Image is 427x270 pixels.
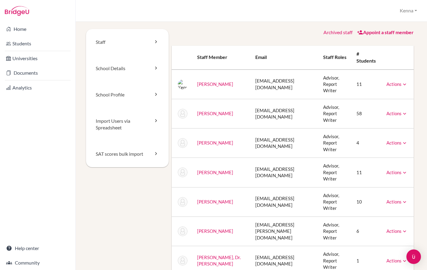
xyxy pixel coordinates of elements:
img: Dr. Chris Perez [178,256,187,265]
td: [EMAIL_ADDRESS][DOMAIN_NAME] [250,158,318,187]
a: Students [1,37,74,50]
a: [PERSON_NAME] [197,111,233,116]
a: Actions [386,111,408,116]
td: 58 [352,99,382,128]
a: [PERSON_NAME] [197,228,233,234]
td: Advisor, Report Writer [318,158,352,187]
img: Anthony Herbert [178,138,187,148]
td: [EMAIL_ADDRESS][PERSON_NAME][DOMAIN_NAME] [250,216,318,246]
td: 4 [352,128,382,158]
a: Documents [1,67,74,79]
button: Kenna [397,5,420,16]
img: Bridge-U [5,6,29,16]
a: Actions [386,258,408,263]
a: [PERSON_NAME] [197,140,233,145]
a: Staff [86,29,169,55]
td: Advisor, Report Writer [318,70,352,99]
img: Daniel O'Connell [178,226,187,236]
a: Archived staff [323,29,353,35]
a: [PERSON_NAME] [197,81,233,87]
img: Lila Manstein [178,197,187,207]
td: Advisor, Report Writer [318,99,352,128]
img: Tayah Guerrero [178,109,187,119]
img: Amanda Jones [178,168,187,177]
a: Home [1,23,74,35]
td: Advisor, Report Writer [318,128,352,158]
a: School Profile [86,82,169,108]
a: Actions [386,228,408,234]
a: Actions [386,81,408,87]
td: [EMAIL_ADDRESS][DOMAIN_NAME] [250,70,318,99]
td: [EMAIL_ADDRESS][DOMAIN_NAME] [250,99,318,128]
a: [PERSON_NAME] [197,199,233,204]
a: Community [1,257,74,269]
td: [EMAIL_ADDRESS][DOMAIN_NAME] [250,187,318,216]
td: Advisor, Report Writer [318,216,352,246]
a: [PERSON_NAME] [197,170,233,175]
a: [PERSON_NAME], Dr. [PERSON_NAME] [197,255,241,266]
div: Open Intercom Messenger [406,249,421,264]
a: School Details [86,55,169,82]
a: Analytics [1,82,74,94]
img: Kenna Armstrong [178,80,187,89]
td: 11 [352,70,382,99]
td: 6 [352,216,382,246]
td: 10 [352,187,382,216]
th: Staff roles [318,46,352,70]
th: Staff member [192,46,250,70]
a: Actions [386,170,408,175]
td: 11 [352,158,382,187]
a: Help center [1,242,74,254]
a: Universities [1,52,74,64]
td: [EMAIL_ADDRESS][DOMAIN_NAME] [250,128,318,158]
a: Import Users via Spreadsheet [86,108,169,141]
th: # students [352,46,382,70]
td: Advisor, Report Writer [318,187,352,216]
a: Actions [386,199,408,204]
a: Actions [386,140,408,145]
a: SAT scores bulk import [86,141,169,167]
a: Appoint a staff member [357,29,414,35]
th: Email [250,46,318,70]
